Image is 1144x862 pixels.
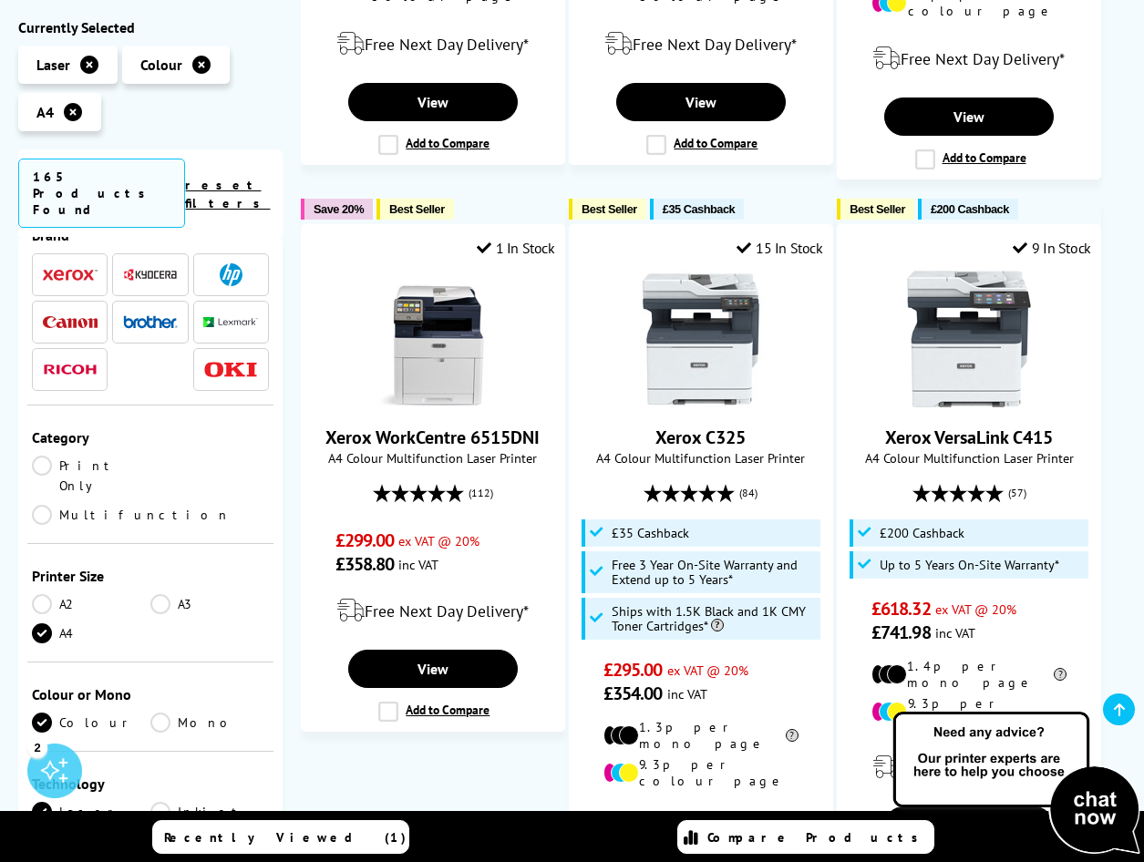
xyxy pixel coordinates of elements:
[603,756,799,789] li: 9.3p per colour page
[376,199,454,220] button: Best Seller
[847,33,1091,84] div: modal_delivery
[185,177,270,211] a: reset filters
[579,803,823,854] div: modal_delivery
[335,528,395,552] span: £299.00
[32,685,269,703] span: Colour or Mono
[398,556,438,573] span: inc VAT
[32,505,231,525] a: Multifunction
[901,393,1037,411] a: Xerox VersaLink C415
[633,393,769,411] a: Xerox C325
[36,103,54,121] span: A4
[32,428,269,446] span: Category
[739,476,758,510] span: (84)
[365,393,501,411] a: Xerox WorkCentre 6515DNI
[32,567,269,585] span: Printer Size
[1013,239,1091,257] div: 9 In Stock
[32,713,150,733] a: Colour
[579,18,823,69] div: modal_delivery
[650,199,744,220] button: £35 Cashback
[603,658,663,682] span: £295.00
[32,594,150,614] a: A2
[203,362,258,377] img: OKI
[43,311,98,334] a: Canon
[203,311,258,334] a: Lexmark
[325,426,540,449] a: Xerox WorkCentre 6515DNI
[569,199,646,220] button: Best Seller
[203,263,258,286] a: HP
[633,271,769,407] img: Xerox C325
[32,623,150,643] a: A4
[123,311,178,334] a: Brother
[140,56,182,74] span: Colour
[32,802,150,822] a: Laser
[884,97,1054,136] a: View
[469,476,493,510] span: (112)
[152,820,409,854] a: Recently Viewed (1)
[36,56,70,74] span: Laser
[123,263,178,286] a: Kyocera
[311,585,555,636] div: modal_delivery
[32,775,269,793] span: Technology
[378,702,490,722] label: Add to Compare
[603,682,663,705] span: £354.00
[43,358,98,381] a: Ricoh
[847,742,1091,793] div: modal_delivery
[335,552,395,576] span: £358.80
[378,135,490,155] label: Add to Compare
[123,268,178,282] img: Kyocera
[43,316,98,328] img: Canon
[646,135,758,155] label: Add to Compare
[220,263,242,286] img: HP
[43,263,98,286] a: Xerox
[203,317,258,328] img: Lexmark
[931,202,1009,216] span: £200 Cashback
[612,526,689,540] span: £35 Cashback
[871,597,931,621] span: £618.32
[18,18,283,36] div: Currently Selected
[918,199,1018,220] button: £200 Cashback
[655,426,746,449] a: Xerox C325
[150,713,269,733] a: Mono
[847,449,1091,467] span: A4 Colour Multifunction Laser Printer
[203,358,258,381] a: OKI
[314,202,364,216] span: Save 20%
[348,650,518,688] a: View
[27,737,47,757] div: 2
[737,239,822,257] div: 15 In Stock
[311,18,555,69] div: modal_delivery
[850,202,905,216] span: Best Seller
[1008,476,1026,510] span: (57)
[150,802,269,822] a: Inkjet
[935,600,1016,618] span: ex VAT @ 20%
[871,658,1067,691] li: 1.4p per mono page
[880,526,964,540] span: £200 Cashback
[880,558,1059,572] span: Up to 5 Years On-Site Warranty*
[150,594,269,614] a: A3
[667,685,707,703] span: inc VAT
[43,364,98,375] img: Ricoh
[616,83,786,121] a: View
[915,149,1026,169] label: Add to Compare
[707,829,928,846] span: Compare Products
[579,449,823,467] span: A4 Colour Multifunction Laser Printer
[43,269,98,282] img: Xerox
[311,449,555,467] span: A4 Colour Multifunction Laser Printer
[398,532,479,549] span: ex VAT @ 20%
[301,199,373,220] button: Save 20%
[348,83,518,121] a: View
[677,820,934,854] a: Compare Products
[935,624,975,641] span: inc VAT
[901,271,1037,407] img: Xerox VersaLink C415
[365,271,501,407] img: Xerox WorkCentre 6515DNI
[32,456,150,496] a: Print Only
[871,621,931,644] span: £741.98
[164,829,407,846] span: Recently Viewed (1)
[603,719,799,752] li: 1.3p per mono page
[389,202,445,216] span: Best Seller
[612,604,816,633] span: Ships with 1.5K Black and 1K CMY Toner Cartridges*
[667,662,748,679] span: ex VAT @ 20%
[837,199,914,220] button: Best Seller
[123,315,178,328] img: Brother
[18,159,185,228] span: 165 Products Found
[477,239,555,257] div: 1 In Stock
